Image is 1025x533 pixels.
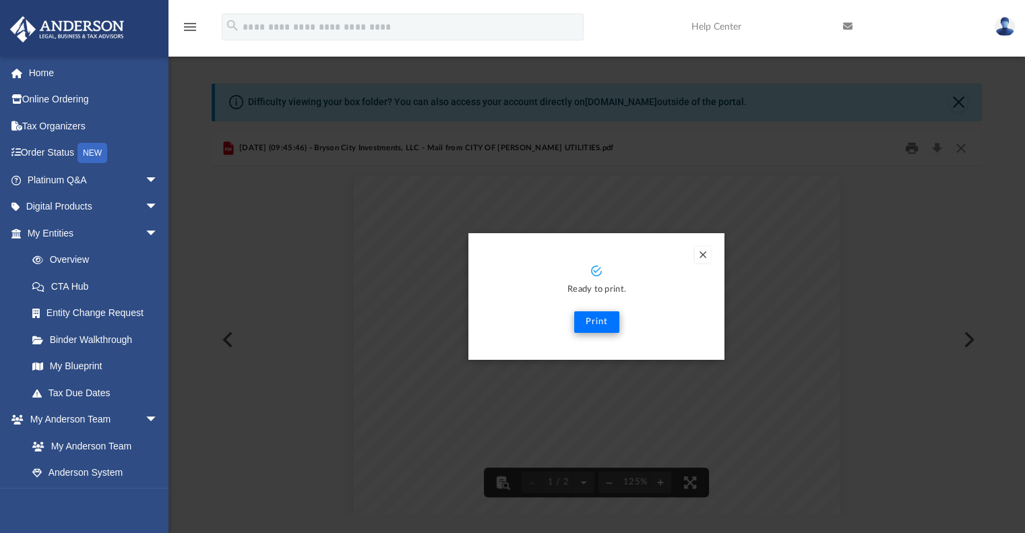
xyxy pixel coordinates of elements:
[9,166,179,193] a: Platinum Q&Aarrow_drop_down
[19,247,179,274] a: Overview
[574,311,619,333] button: Print
[145,406,172,434] span: arrow_drop_down
[19,433,165,460] a: My Anderson Team
[482,282,711,298] p: Ready to print.
[145,220,172,247] span: arrow_drop_down
[995,17,1015,36] img: User Pic
[9,59,179,86] a: Home
[9,113,179,139] a: Tax Organizers
[6,16,128,42] img: Anderson Advisors Platinum Portal
[19,379,179,406] a: Tax Due Dates
[145,193,172,221] span: arrow_drop_down
[19,273,179,300] a: CTA Hub
[9,406,172,433] a: My Anderson Teamarrow_drop_down
[212,131,983,514] div: Preview
[19,300,179,327] a: Entity Change Request
[9,220,179,247] a: My Entitiesarrow_drop_down
[145,166,172,194] span: arrow_drop_down
[19,353,172,380] a: My Blueprint
[19,460,172,487] a: Anderson System
[9,86,179,113] a: Online Ordering
[182,26,198,35] a: menu
[9,193,179,220] a: Digital Productsarrow_drop_down
[182,19,198,35] i: menu
[9,139,179,167] a: Order StatusNEW
[225,18,240,33] i: search
[19,486,172,513] a: Client Referrals
[19,326,179,353] a: Binder Walkthrough
[77,143,107,163] div: NEW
